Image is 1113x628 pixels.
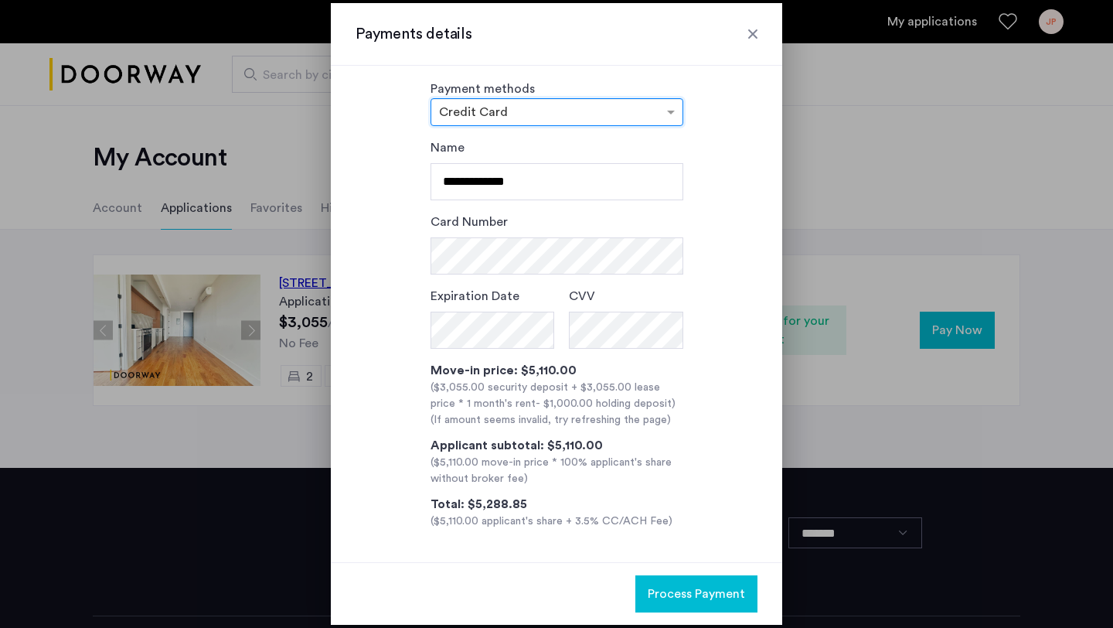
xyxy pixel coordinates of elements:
label: Name [431,138,465,157]
div: ($5,110.00 applicant's share + 3.5% CC/ACH Fee) [431,514,683,530]
label: CVV [569,287,595,305]
div: ($5,110.00 move-in price * 100% applicant's share without broker fee) [431,455,683,487]
div: (If amount seems invalid, try refreshing the page) [431,412,683,428]
button: button [635,575,757,613]
span: Total: $5,288.85 [431,498,527,510]
label: Payment methods [431,83,535,95]
span: - $1,000.00 holding deposit [536,398,672,409]
div: Applicant subtotal: $5,110.00 [431,436,683,455]
span: Process Payment [648,585,745,603]
h3: Payments details [356,23,757,45]
div: Move-in price: $5,110.00 [431,361,683,380]
label: Card Number [431,213,508,231]
label: Expiration Date [431,287,519,305]
div: ($3,055.00 security deposit + $3,055.00 lease price * 1 month's rent ) [431,380,683,412]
